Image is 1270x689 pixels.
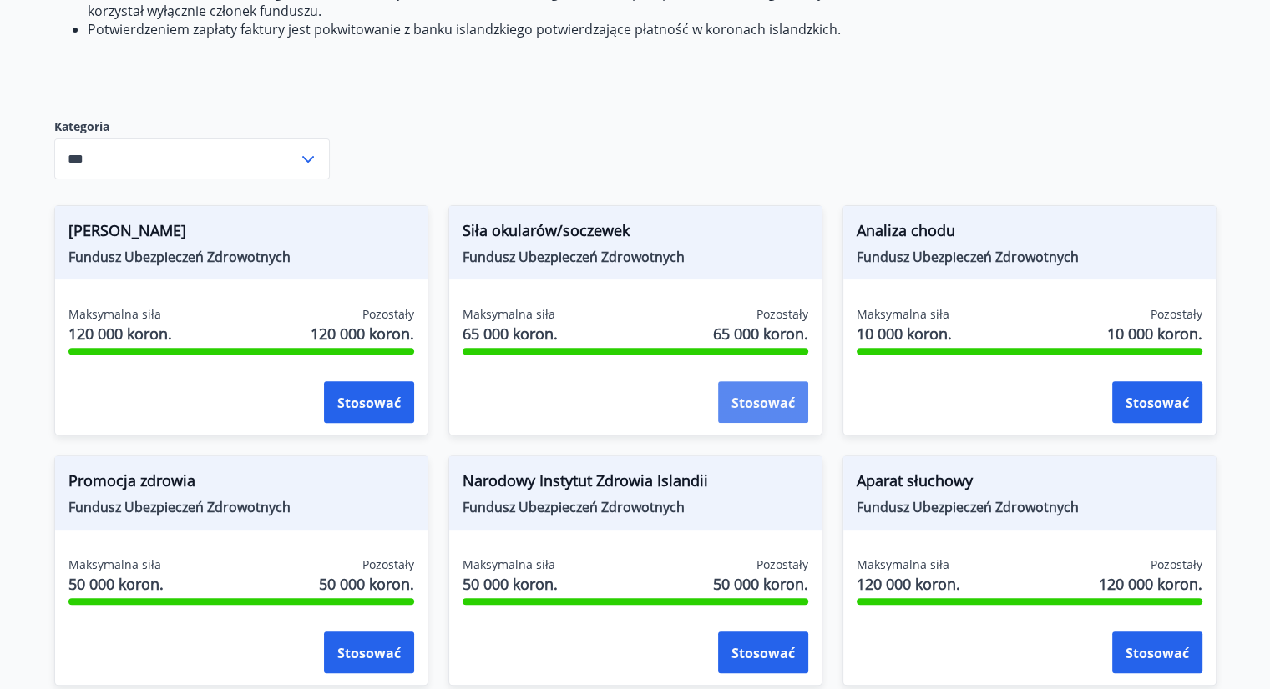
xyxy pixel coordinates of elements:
[1151,306,1202,322] font: Pozostały
[718,631,808,673] button: Stosować
[731,644,795,662] font: Stosować
[857,248,1079,266] font: Fundusz Ubezpieczeń Zdrowotnych
[311,324,414,344] font: 120 000 koron.
[337,644,401,662] font: Stosować
[463,306,555,322] font: Maksymalna siła
[54,118,109,134] font: Kategoria
[756,306,808,322] font: Pozostały
[857,498,1079,516] font: Fundusz Ubezpieczeń Zdrowotnych
[362,556,414,572] font: Pozostały
[1126,644,1189,662] font: Stosować
[68,556,161,572] font: Maksymalna siła
[756,556,808,572] font: Pozostały
[1151,556,1202,572] font: Pozostały
[68,574,164,594] font: 50 000 koron.
[857,470,973,490] font: Aparat słuchowy
[88,20,841,38] font: Potwierdzeniem zapłaty faktury jest pokwitowanie z banku islandzkiego potwierdzające płatność w k...
[857,556,949,572] font: Maksymalna siła
[68,306,161,322] font: Maksymalna siła
[463,324,558,344] font: 65 000 koron.
[68,324,172,344] font: 120 000 koron.
[68,248,291,266] font: Fundusz Ubezpieczeń Zdrowotnych
[324,631,414,673] button: Stosować
[337,394,401,412] font: Stosować
[463,574,558,594] font: 50 000 koron.
[463,248,685,266] font: Fundusz Ubezpieczeń Zdrowotnych
[324,381,414,423] button: Stosować
[857,324,952,344] font: 10 000 koron.
[68,470,195,490] font: Promocja zdrowia
[718,381,808,423] button: Stosować
[463,556,555,572] font: Maksymalna siła
[1112,381,1202,423] button: Stosować
[713,324,808,344] font: 65 000 koron.
[463,498,685,516] font: Fundusz Ubezpieczeń Zdrowotnych
[362,306,414,322] font: Pozostały
[68,220,186,240] font: [PERSON_NAME]
[857,574,960,594] font: 120 000 koron.
[463,220,630,240] font: Siła okularów/soczewek
[1099,574,1202,594] font: 120 000 koron.
[731,394,795,412] font: Stosować
[1126,394,1189,412] font: Stosować
[857,306,949,322] font: Maksymalna siła
[857,220,955,240] font: Analiza chodu
[1107,324,1202,344] font: 10 000 koron.
[463,470,708,490] font: Narodowy Instytut Zdrowia Islandii
[68,498,291,516] font: Fundusz Ubezpieczeń Zdrowotnych
[713,574,808,594] font: 50 000 koron.
[1112,631,1202,673] button: Stosować
[319,574,414,594] font: 50 000 koron.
